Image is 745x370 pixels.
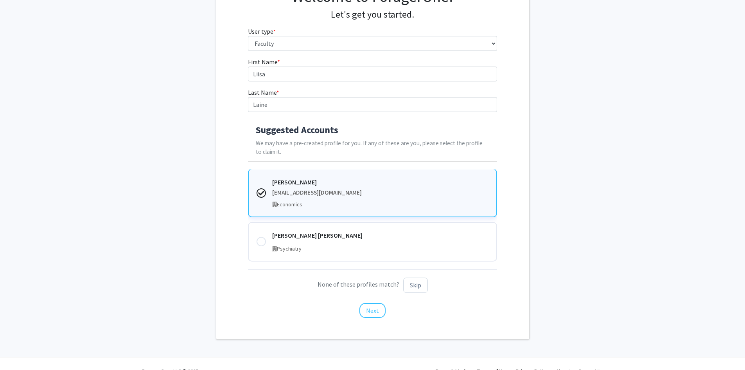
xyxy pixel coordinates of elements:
span: Last Name [248,88,276,96]
h4: Let's get you started. [248,9,497,20]
h4: Suggested Accounts [256,125,489,136]
button: Skip [403,278,428,293]
div: [PERSON_NAME] [272,177,488,187]
p: None of these profiles match? [248,278,497,293]
label: User type [248,27,276,36]
div: [EMAIL_ADDRESS][DOMAIN_NAME] [272,188,488,197]
span: Psychiatry [277,245,302,252]
iframe: Chat [6,335,33,364]
p: We may have a pre-created profile for you. If any of these are you, please select the profile to ... [256,139,489,157]
span: First Name [248,58,277,66]
div: [PERSON_NAME] [PERSON_NAME] [272,231,488,240]
button: Next [359,303,386,318]
span: Economics [277,201,302,208]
